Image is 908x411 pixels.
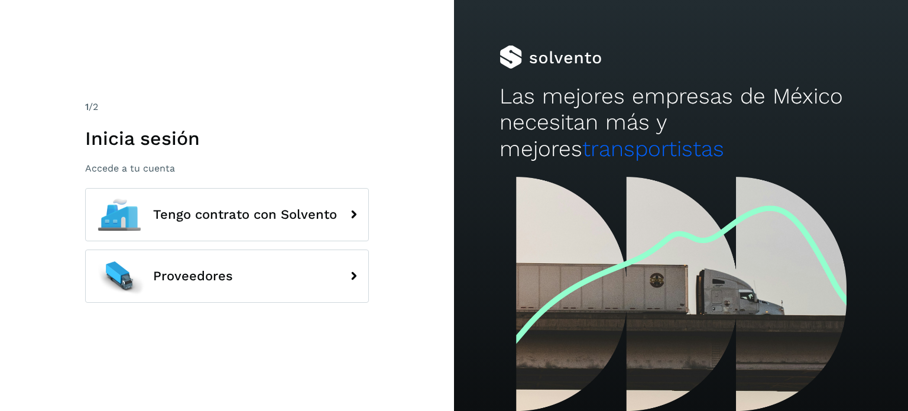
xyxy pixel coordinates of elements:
[85,250,369,303] button: Proveedores
[85,127,369,150] h1: Inicia sesión
[153,269,233,283] span: Proveedores
[85,100,369,114] div: /2
[582,136,724,161] span: transportistas
[153,208,337,222] span: Tengo contrato con Solvento
[85,188,369,241] button: Tengo contrato con Solvento
[85,101,89,112] span: 1
[85,163,369,174] p: Accede a tu cuenta
[500,83,862,162] h2: Las mejores empresas de México necesitan más y mejores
